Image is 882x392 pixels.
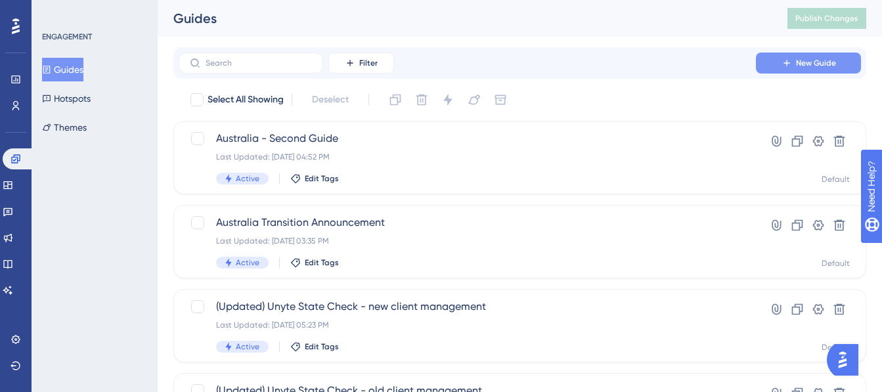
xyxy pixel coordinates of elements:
span: Australia Transition Announcement [216,215,718,230]
div: Default [822,174,850,185]
span: Deselect [312,92,349,108]
button: Edit Tags [290,257,339,268]
button: Deselect [300,88,361,112]
button: Publish Changes [787,8,866,29]
span: Edit Tags [305,341,339,352]
div: Last Updated: [DATE] 05:23 PM [216,320,718,330]
input: Search [206,58,312,68]
div: ENGAGEMENT [42,32,92,42]
button: Themes [42,116,87,139]
span: Australia - Second Guide [216,131,718,146]
div: Last Updated: [DATE] 03:35 PM [216,236,718,246]
div: Default [822,258,850,269]
button: Edit Tags [290,341,339,352]
span: Filter [359,58,378,68]
div: Default [822,342,850,353]
span: Active [236,341,259,352]
span: New Guide [796,58,836,68]
span: Publish Changes [795,13,858,24]
button: Filter [328,53,394,74]
button: Hotspots [42,87,91,110]
iframe: UserGuiding AI Assistant Launcher [827,340,866,380]
span: Select All Showing [208,92,284,108]
div: Last Updated: [DATE] 04:52 PM [216,152,718,162]
span: Need Help? [31,3,82,19]
span: Edit Tags [305,257,339,268]
div: Guides [173,9,755,28]
button: Edit Tags [290,173,339,184]
span: Edit Tags [305,173,339,184]
span: Active [236,257,259,268]
span: Active [236,173,259,184]
button: Guides [42,58,83,81]
button: New Guide [756,53,861,74]
span: (Updated) Unyte State Check - new client management [216,299,718,315]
